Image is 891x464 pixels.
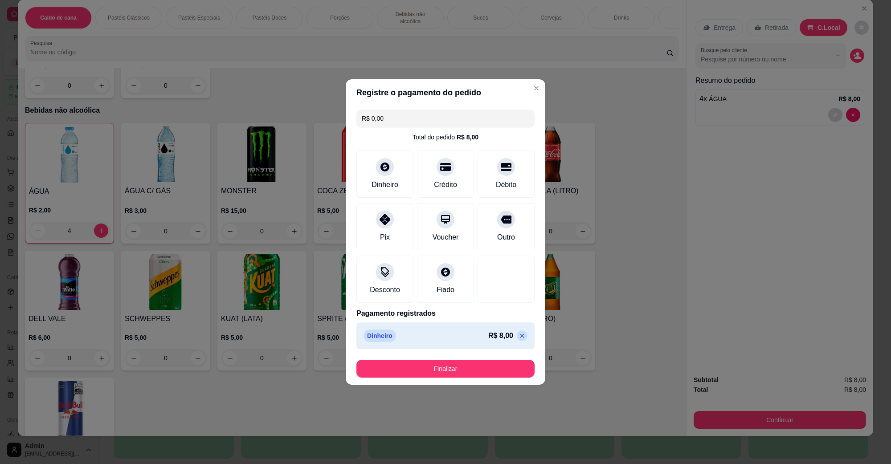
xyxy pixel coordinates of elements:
[380,232,390,243] div: Pix
[372,179,398,190] div: Dinheiro
[413,133,478,142] div: Total do pedido
[434,179,457,190] div: Crédito
[364,330,396,342] p: Dinheiro
[488,330,513,341] p: R$ 8,00
[457,133,478,142] div: R$ 8,00
[356,308,535,319] p: Pagamento registrados
[437,285,454,295] div: Fiado
[496,179,516,190] div: Débito
[529,81,544,95] button: Close
[497,232,515,243] div: Outro
[433,232,459,243] div: Voucher
[346,79,545,106] header: Registre o pagamento do pedido
[370,285,400,295] div: Desconto
[362,110,529,127] input: Ex.: hambúrguer de cordeiro
[356,360,535,378] button: Finalizar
